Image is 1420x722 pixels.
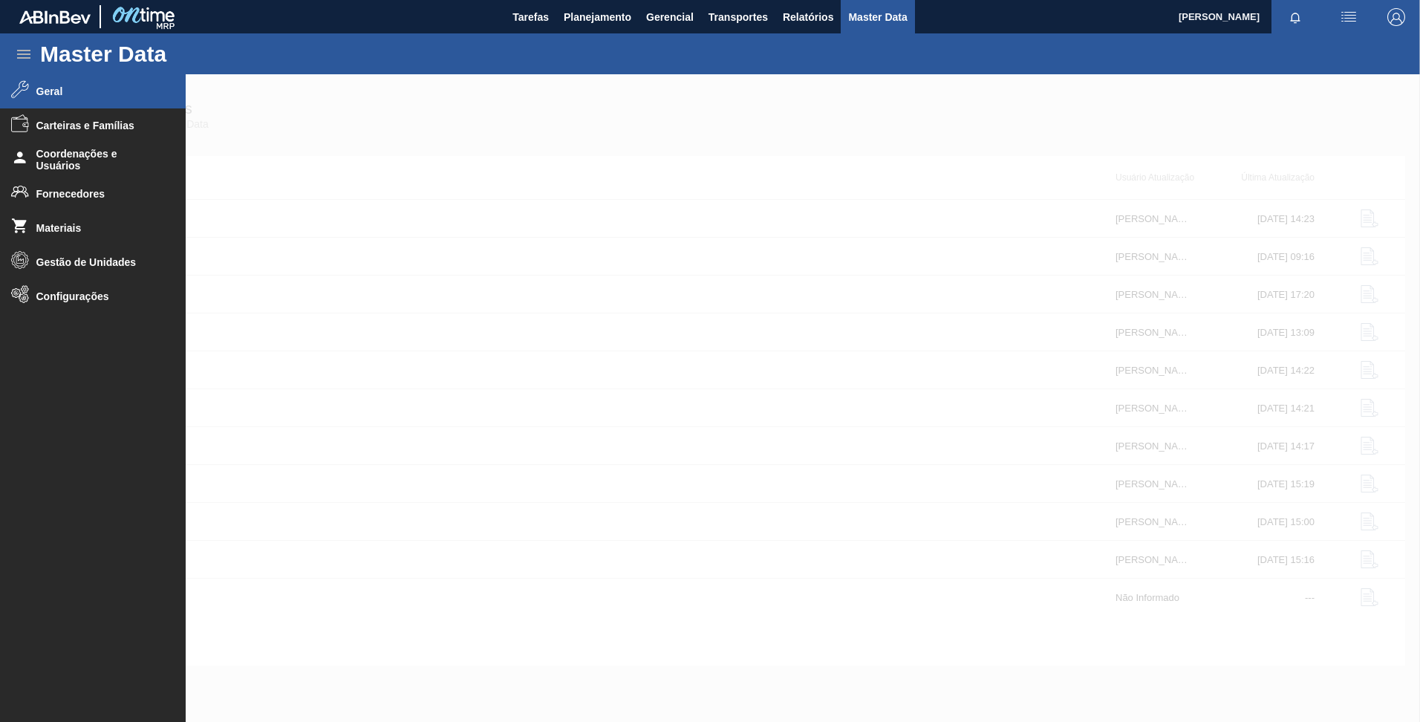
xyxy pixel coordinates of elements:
[36,148,159,172] span: Coordenações e Usuários
[40,45,304,62] h1: Master Data
[1271,7,1319,27] button: Notificações
[36,85,159,97] span: Geral
[646,8,694,26] span: Gerencial
[1387,8,1405,26] img: Logout
[36,256,159,268] span: Gestão de Unidades
[19,10,91,24] img: TNhmsLtSVTkK8tSr43FrP2fwEKptu5GPRR3wAAAABJRU5ErkJggg==
[1340,8,1358,26] img: userActions
[36,222,159,234] span: Materiais
[783,8,833,26] span: Relatórios
[36,290,159,302] span: Configurações
[512,8,549,26] span: Tarefas
[709,8,768,26] span: Transportes
[564,8,631,26] span: Planejamento
[36,120,159,131] span: Carteiras e Famílias
[848,8,907,26] span: Master Data
[36,188,159,200] span: Fornecedores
